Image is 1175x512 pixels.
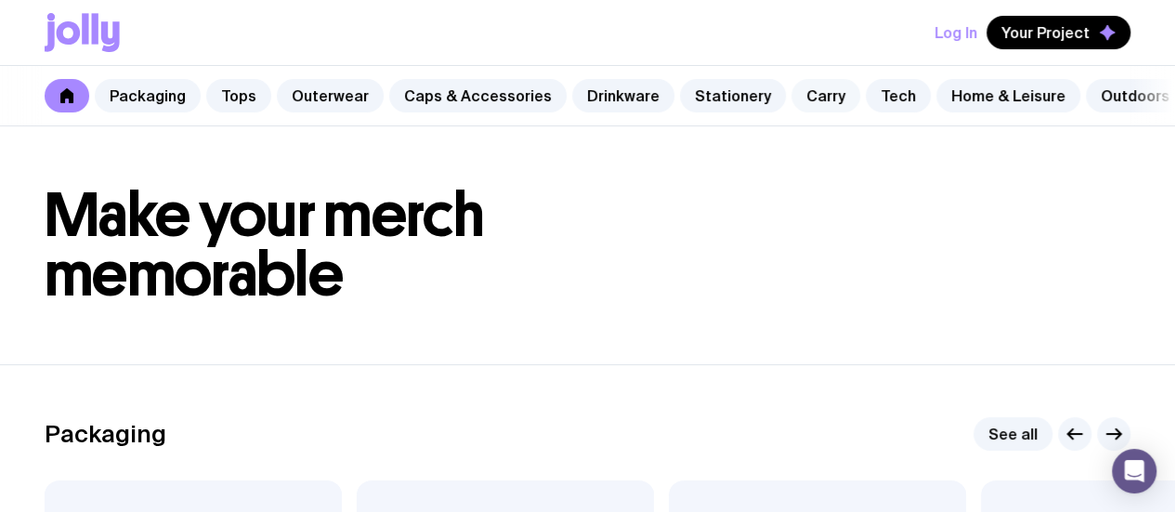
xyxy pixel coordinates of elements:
div: Open Intercom Messenger [1112,449,1156,493]
button: Your Project [986,16,1130,49]
a: Tops [206,79,271,112]
button: Log In [934,16,977,49]
a: Outerwear [277,79,384,112]
a: See all [973,417,1052,451]
a: Caps & Accessories [389,79,567,112]
a: Drinkware [572,79,674,112]
a: Packaging [95,79,201,112]
h2: Packaging [45,420,166,448]
a: Home & Leisure [936,79,1080,112]
a: Carry [791,79,860,112]
a: Tech [866,79,931,112]
span: Make your merch memorable [45,178,484,311]
span: Your Project [1001,23,1090,42]
a: Stationery [680,79,786,112]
